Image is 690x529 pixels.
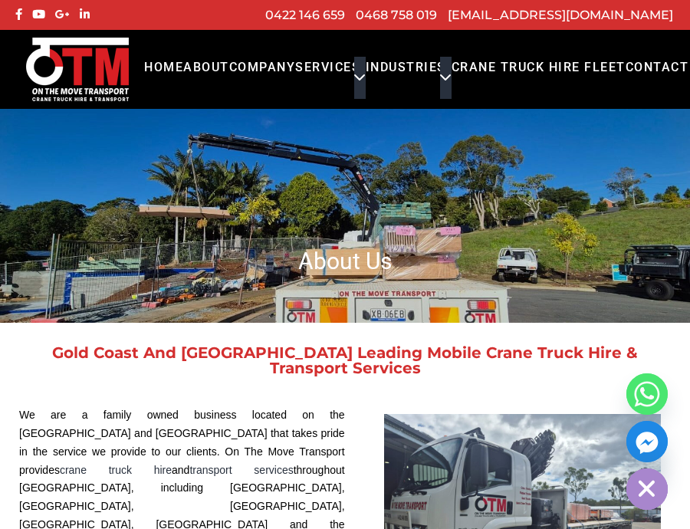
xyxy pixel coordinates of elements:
a: Whatsapp [626,373,668,415]
a: [EMAIL_ADDRESS][DOMAIN_NAME] [448,8,673,22]
a: Industries [366,57,446,99]
a: About [183,57,229,99]
a: 0468 758 019 [356,8,437,22]
a: transport services [189,464,293,476]
a: Services [295,57,360,99]
a: Facebook_Messenger [626,421,668,462]
a: crane truck hire [60,464,172,476]
img: Otmtransport [23,36,132,103]
a: Contact [626,57,689,99]
a: Gold Coast And [GEOGRAPHIC_DATA] Leading Mobile Crane Truck Hire & Transport Services [52,343,638,377]
a: COMPANY [229,57,296,99]
a: 0422 146 659 [265,8,345,22]
a: Home [144,57,183,99]
a: Crane Truck Hire Fleet [452,57,626,99]
h1: About Us [11,246,678,276]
